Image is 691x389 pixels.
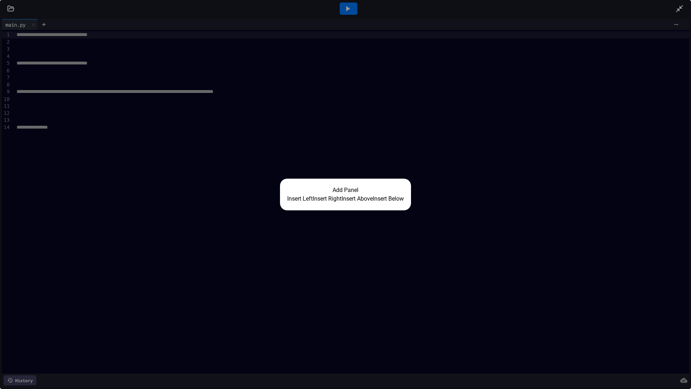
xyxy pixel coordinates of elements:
[313,194,342,203] button: Insert Right
[287,186,404,194] h2: Add Panel
[373,194,404,203] button: Insert Below
[287,194,313,203] button: Insert Left
[3,3,50,46] div: Chat with us now!Close
[342,194,373,203] button: Insert Above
